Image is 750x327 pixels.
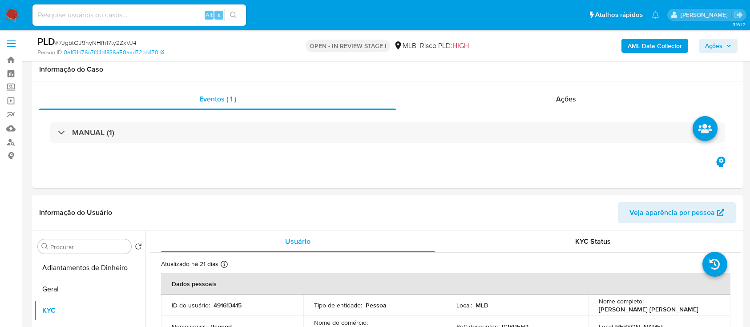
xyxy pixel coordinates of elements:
[39,65,736,74] h1: Informação do Caso
[161,273,730,295] th: Dados pessoais
[366,301,387,309] p: Pessoa
[50,122,725,143] div: MANUAL (1)
[456,301,472,309] p: Local :
[214,301,242,309] p: 491613415
[224,9,242,21] button: search-icon
[55,38,137,47] span: # 7JgbtOJ9nyNHfh17ty2ZxVJ4
[556,94,576,104] span: Ações
[452,40,469,51] span: HIGH
[628,39,682,53] b: AML Data Collector
[599,305,698,313] p: [PERSON_NAME] [PERSON_NAME]
[599,297,644,305] p: Nome completo :
[314,301,362,309] p: Tipo de entidade :
[699,39,738,53] button: Ações
[72,128,114,137] h3: MANUAL (1)
[629,202,715,223] span: Veja aparência por pessoa
[34,257,145,279] button: Adiantamentos de Dinheiro
[306,40,390,52] p: OPEN - IN REVIEW STAGE I
[199,94,236,104] span: Eventos ( 1 )
[37,48,62,57] b: Person ID
[41,243,48,250] button: Procurar
[314,319,368,327] p: Nome do comércio :
[34,279,145,300] button: Geral
[206,11,213,19] span: Alt
[420,41,469,51] span: Risco PLD:
[32,9,246,21] input: Pesquise usuários ou casos...
[476,301,488,309] p: MLB
[652,11,659,19] a: Notificações
[734,10,743,20] a: Sair
[135,243,142,253] button: Retornar ao pedido padrão
[172,301,210,309] p: ID do usuário :
[618,202,736,223] button: Veja aparência por pessoa
[34,300,145,321] button: KYC
[161,260,218,268] p: Atualizado há 21 dias
[705,39,722,53] span: Ações
[681,11,731,19] p: carlos.guerra@mercadopago.com.br
[64,48,164,57] a: 0e1f31d76c7f44d1836a50aad72bb470
[37,34,55,48] b: PLD
[285,236,310,246] span: Usuário
[218,11,220,19] span: s
[621,39,688,53] button: AML Data Collector
[50,243,128,251] input: Procurar
[39,208,112,217] h1: Informação do Usuário
[575,236,611,246] span: KYC Status
[595,10,643,20] span: Atalhos rápidos
[394,41,416,51] div: MLB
